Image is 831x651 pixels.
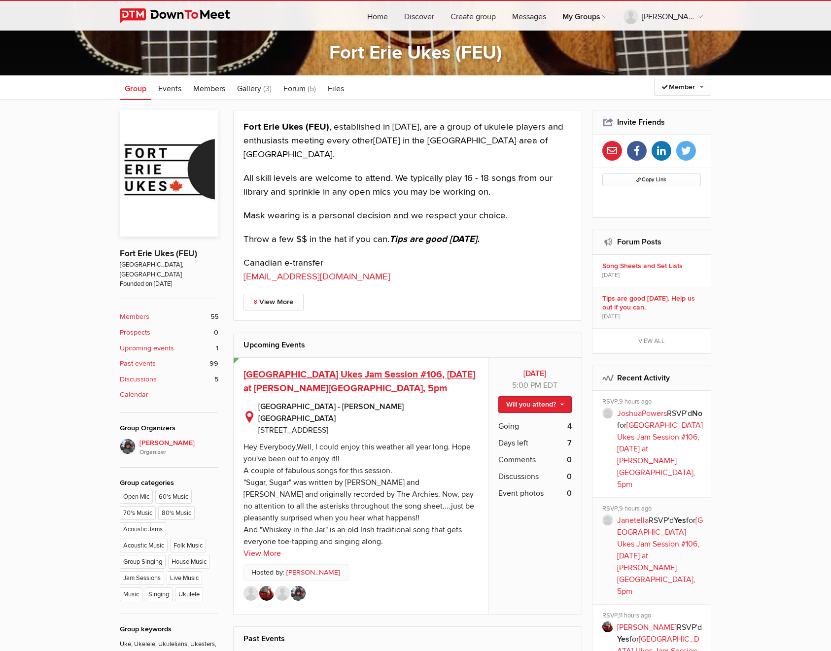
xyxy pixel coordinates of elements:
[258,425,328,435] span: [STREET_ADDRESS]
[674,515,686,525] b: Yes
[232,75,277,100] a: Gallery (3)
[286,567,340,578] a: [PERSON_NAME]
[243,564,349,581] p: Hosted by:
[567,471,572,482] b: 0
[617,237,661,247] a: Forum Posts
[243,271,390,282] a: [EMAIL_ADDRESS][DOMAIN_NAME]
[120,423,218,434] div: Group Organizers
[498,396,572,413] a: Will you attend?
[619,505,652,513] span: 9 hours ago
[243,210,508,221] span: Mask wearing is a personal decision and we respect your choice.
[554,1,615,31] a: My Groups
[602,262,704,271] b: Song Sheets and Set Lists
[120,439,136,454] img: Elaine
[602,271,620,280] span: [DATE]
[323,75,349,100] a: Files
[210,311,218,322] span: 55
[692,409,702,418] b: No
[120,110,218,237] img: Fort Erie Ukes (FEU)
[283,84,306,94] span: Forum
[120,374,157,385] b: Discussions
[193,84,225,94] span: Members
[567,454,572,466] b: 0
[278,75,321,100] a: Forum (5)
[243,121,563,146] span: , established in [DATE], are a group of ukulele players and enthusiasts meeting every other
[237,84,261,94] span: Gallery
[120,8,245,23] img: DownToMeet
[602,612,704,621] div: RSVP,
[543,380,557,390] span: America/New_York
[592,255,711,287] a: Song Sheets and Set Lists [DATE]
[617,408,704,490] p: RSVP'd for
[214,327,218,338] span: 0
[243,586,258,601] img: Janetella
[243,257,323,269] span: Canadian e-transfer
[602,312,620,321] span: [DATE]
[602,110,701,134] h2: Invite Friends
[498,487,544,499] span: Event photos
[617,420,703,489] a: [GEOGRAPHIC_DATA] Ukes Jam Session #106, [DATE] at [PERSON_NAME][GEOGRAPHIC_DATA], 5pm
[617,409,667,418] a: JoshuaPowers
[243,121,329,133] strong: Fort Erie Ukes (FEU)
[120,260,218,279] span: [GEOGRAPHIC_DATA], [GEOGRAPHIC_DATA]
[120,75,151,100] a: Group
[592,329,711,353] a: View all
[602,398,704,408] div: RSVP,
[158,84,181,94] span: Events
[592,287,711,328] a: Tips are good [DATE]. Help us out if you can. [DATE]
[654,79,711,96] a: Member
[263,84,272,94] span: (3)
[602,173,701,186] button: Copy Link
[617,622,677,632] a: [PERSON_NAME]
[498,454,536,466] span: Comments
[125,84,146,94] span: Group
[120,374,218,385] a: Discussions 5
[188,75,230,100] a: Members
[359,1,396,31] a: Home
[243,548,281,559] a: View More
[214,374,218,385] span: 5
[120,358,218,369] a: Past events 99
[243,294,304,310] a: View More
[120,311,149,322] b: Members
[619,398,652,406] span: 9 hours ago
[120,439,218,457] a: [PERSON_NAME]Organizer
[120,343,218,354] a: Upcoming events 1
[120,358,156,369] b: Past events
[243,234,389,245] span: Throw a few $$ in the hat if you can.
[512,380,541,390] span: 5:00 PM
[498,420,519,432] span: Going
[120,327,150,338] b: Prospects
[139,448,218,457] i: Organizer
[602,366,701,390] h2: Recent Activity
[243,627,572,651] h2: Past Events
[617,514,704,597] p: RSVP'd for
[617,634,629,644] b: Yes
[120,327,218,338] a: Prospects 0
[243,369,475,395] a: [GEOGRAPHIC_DATA] Ukes Jam Session #106, [DATE] at [PERSON_NAME][GEOGRAPHIC_DATA], 5pm
[636,176,666,183] span: Copy Link
[243,442,474,547] div: Hey Everybody,Well, I could enjoy this weather all year long. Hope you've been out to enjoy it!! ...
[389,234,480,245] em: Tips are good [DATE].
[567,420,572,432] b: 4
[243,333,572,357] h2: Upcoming Events
[120,478,218,488] div: Group categories
[619,612,651,619] span: 11 hours ago
[498,437,528,449] span: Days left
[616,1,711,31] a: [PERSON_NAME]
[602,505,704,514] div: RSVP,
[259,586,274,601] img: Brenda M
[258,401,478,424] b: [GEOGRAPHIC_DATA] - [PERSON_NAME][GEOGRAPHIC_DATA]
[617,515,649,525] a: Janetella
[120,389,218,400] a: Calendar
[291,586,306,601] img: Elaine
[209,358,218,369] span: 99
[120,279,218,289] span: Founded on [DATE]
[602,294,704,312] b: Tips are good [DATE]. Help us out if you can.
[567,487,572,499] b: 0
[275,586,290,601] img: Pam McDonald
[243,172,553,198] span: All skill levels are welcome to attend. We typically play 16 - 18 songs from our library and spri...
[498,368,572,379] b: [DATE]
[308,84,316,94] span: (5)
